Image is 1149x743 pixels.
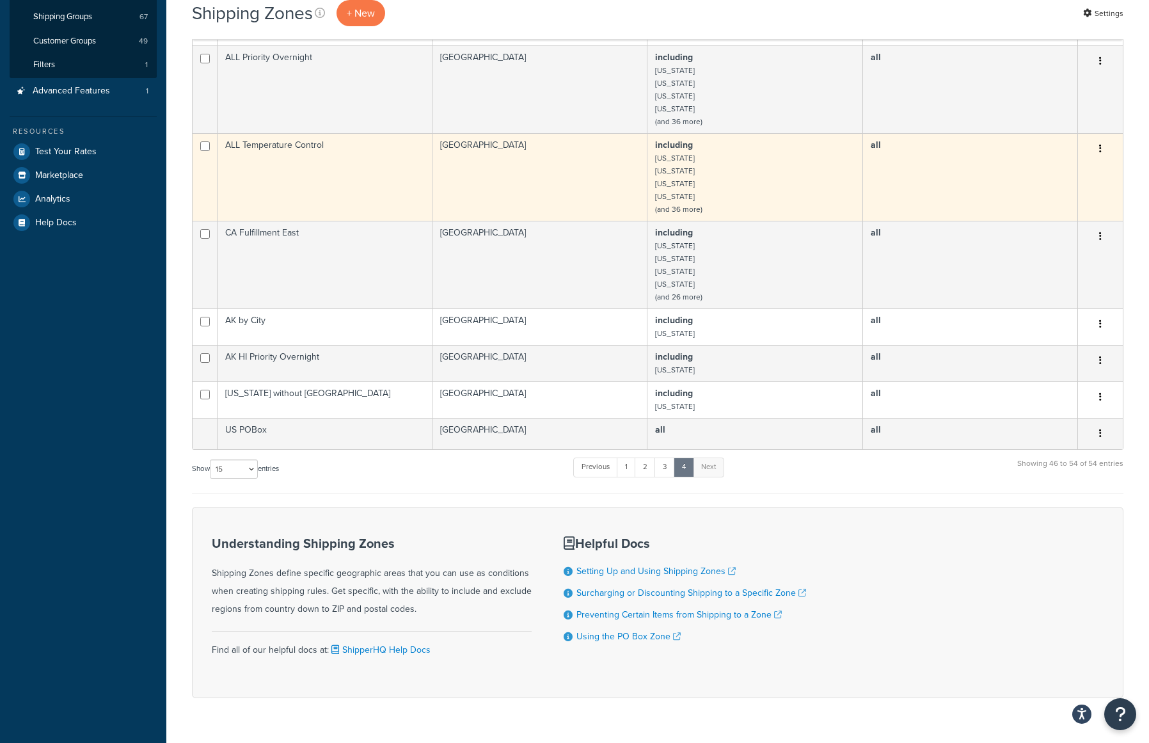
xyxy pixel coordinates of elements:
[218,418,432,449] td: US POBox
[655,253,695,264] small: [US_STATE]
[655,204,702,215] small: (and 36 more)
[655,291,702,303] small: (and 26 more)
[10,29,157,53] a: Customer Groups 49
[871,423,881,436] b: all
[432,308,647,345] td: [GEOGRAPHIC_DATA]
[655,165,695,177] small: [US_STATE]
[218,133,432,221] td: ALL Temperature Control
[674,458,694,477] a: 4
[617,458,636,477] a: 1
[192,459,279,479] label: Show entries
[432,418,647,449] td: [GEOGRAPHIC_DATA]
[35,170,83,181] span: Marketplace
[573,458,618,477] a: Previous
[576,630,681,643] a: Using the PO Box Zone
[655,350,693,364] b: including
[33,12,92,22] span: Shipping Groups
[655,423,665,436] b: all
[655,266,695,277] small: [US_STATE]
[655,65,695,76] small: [US_STATE]
[210,459,258,479] select: Showentries
[10,5,157,29] a: Shipping Groups 67
[33,86,110,97] span: Advanced Features
[10,79,157,103] li: Advanced Features
[432,133,647,221] td: [GEOGRAPHIC_DATA]
[871,387,881,400] b: all
[871,350,881,364] b: all
[10,140,157,163] a: Test Your Rates
[10,188,157,211] a: Analytics
[1017,456,1123,484] div: Showing 46 to 54 of 54 entries
[655,152,695,164] small: [US_STATE]
[655,77,695,89] small: [US_STATE]
[10,126,157,137] div: Resources
[145,60,148,70] span: 1
[635,458,656,477] a: 2
[576,608,782,621] a: Preventing Certain Items from Shipping to a Zone
[218,45,432,133] td: ALL Priority Overnight
[10,53,157,77] li: Filters
[655,387,693,400] b: including
[576,564,736,578] a: Setting Up and Using Shipping Zones
[35,194,70,205] span: Analytics
[218,381,432,418] td: [US_STATE] without [GEOGRAPHIC_DATA]
[655,364,695,376] small: [US_STATE]
[1104,698,1136,730] button: Open Resource Center
[10,5,157,29] li: Shipping Groups
[655,103,695,115] small: [US_STATE]
[432,45,647,133] td: [GEOGRAPHIC_DATA]
[576,586,806,600] a: Surcharging or Discounting Shipping to a Specific Zone
[432,381,647,418] td: [GEOGRAPHIC_DATA]
[655,191,695,202] small: [US_STATE]
[212,536,532,550] h3: Understanding Shipping Zones
[212,536,532,618] div: Shipping Zones define specific geographic areas that you can use as conditions when creating ship...
[655,401,695,412] small: [US_STATE]
[655,226,693,239] b: including
[655,278,695,290] small: [US_STATE]
[564,536,806,550] h3: Helpful Docs
[192,1,313,26] h1: Shipping Zones
[35,147,97,157] span: Test Your Rates
[1083,4,1123,22] a: Settings
[655,90,695,102] small: [US_STATE]
[654,458,675,477] a: 3
[655,51,693,64] b: including
[655,240,695,252] small: [US_STATE]
[139,36,148,47] span: 49
[655,138,693,152] b: including
[655,116,702,127] small: (and 36 more)
[432,345,647,381] td: [GEOGRAPHIC_DATA]
[329,643,431,657] a: ShipperHQ Help Docs
[655,178,695,189] small: [US_STATE]
[218,345,432,381] td: AK HI Priority Overnight
[10,79,157,103] a: Advanced Features 1
[218,221,432,308] td: CA Fulfillment East
[432,221,647,308] td: [GEOGRAPHIC_DATA]
[35,218,77,228] span: Help Docs
[33,36,96,47] span: Customer Groups
[33,60,55,70] span: Filters
[871,51,881,64] b: all
[218,308,432,345] td: AK by City
[212,631,532,659] div: Find all of our helpful docs at:
[146,86,148,97] span: 1
[10,164,157,187] a: Marketplace
[871,314,881,327] b: all
[655,328,695,339] small: [US_STATE]
[10,211,157,234] a: Help Docs
[871,138,881,152] b: all
[347,6,375,20] span: + New
[655,314,693,327] b: including
[10,53,157,77] a: Filters 1
[139,12,148,22] span: 67
[10,29,157,53] li: Customer Groups
[693,458,724,477] a: Next
[871,226,881,239] b: all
